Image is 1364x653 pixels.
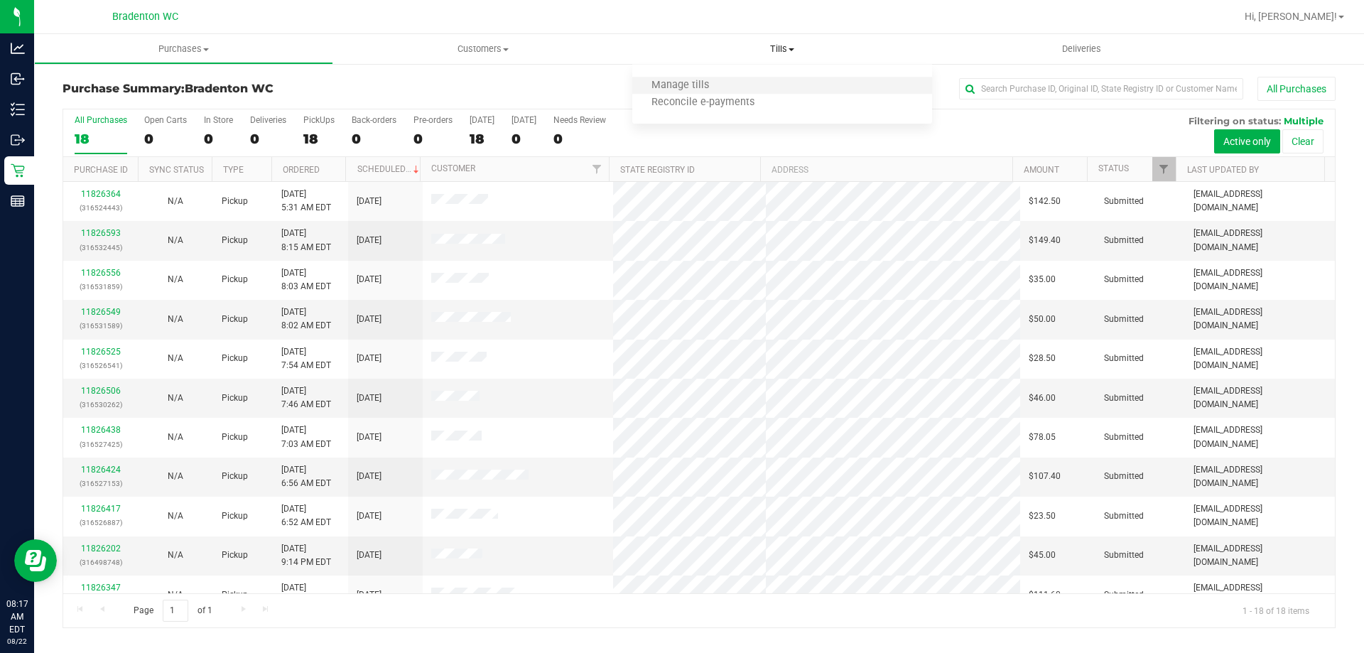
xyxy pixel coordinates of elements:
[81,347,121,357] a: 11826525
[11,194,25,208] inline-svg: Reports
[1029,549,1056,562] span: $45.00
[168,195,183,208] button: N/A
[1193,423,1326,450] span: [EMAIL_ADDRESS][DOMAIN_NAME]
[222,392,248,405] span: Pickup
[168,274,183,284] span: Not Applicable
[1104,234,1144,247] span: Submitted
[11,102,25,117] inline-svg: Inventory
[357,313,381,326] span: [DATE]
[81,307,121,317] a: 11826549
[6,636,28,647] p: 08/22
[413,115,453,125] div: Pre-orders
[1193,266,1326,293] span: [EMAIL_ADDRESS][DOMAIN_NAME]
[222,588,248,602] span: Pickup
[6,598,28,636] p: 08:17 AM EDT
[1104,195,1144,208] span: Submitted
[168,393,183,403] span: Not Applicable
[281,345,331,372] span: [DATE] 7:54 AM EDT
[1104,470,1144,483] span: Submitted
[1193,502,1326,529] span: [EMAIL_ADDRESS][DOMAIN_NAME]
[1193,306,1326,333] span: [EMAIL_ADDRESS][DOMAIN_NAME]
[511,131,536,147] div: 0
[1152,157,1176,181] a: Filter
[1193,384,1326,411] span: [EMAIL_ADDRESS][DOMAIN_NAME]
[72,359,129,372] p: (316526541)
[81,544,121,554] a: 11826202
[163,600,188,622] input: 1
[168,313,183,326] button: N/A
[431,163,475,173] a: Customer
[1193,227,1326,254] span: [EMAIL_ADDRESS][DOMAIN_NAME]
[281,542,331,569] span: [DATE] 9:14 PM EDT
[72,319,129,333] p: (316531589)
[168,392,183,405] button: N/A
[204,115,233,125] div: In Store
[222,470,248,483] span: Pickup
[81,425,121,435] a: 11826438
[121,600,224,622] span: Page of 1
[281,266,331,293] span: [DATE] 8:03 AM EDT
[357,431,381,444] span: [DATE]
[357,352,381,365] span: [DATE]
[34,34,333,64] a: Purchases
[1029,313,1056,326] span: $50.00
[620,165,695,175] a: State Registry ID
[168,590,183,600] span: Not Applicable
[470,115,494,125] div: [DATE]
[222,313,248,326] span: Pickup
[1193,188,1326,215] span: [EMAIL_ADDRESS][DOMAIN_NAME]
[11,41,25,55] inline-svg: Analytics
[357,164,422,174] a: Scheduled
[81,228,121,238] a: 11826593
[470,131,494,147] div: 18
[1029,588,1061,602] span: $111.60
[14,539,57,582] iframe: Resource center
[281,384,331,411] span: [DATE] 7:46 AM EDT
[72,241,129,254] p: (316532445)
[1104,313,1144,326] span: Submitted
[168,196,183,206] span: Not Applicable
[1104,549,1144,562] span: Submitted
[72,438,129,451] p: (316527425)
[168,234,183,247] button: N/A
[222,549,248,562] span: Pickup
[1193,345,1326,372] span: [EMAIL_ADDRESS][DOMAIN_NAME]
[1029,273,1056,286] span: $35.00
[11,163,25,178] inline-svg: Retail
[168,511,183,521] span: Not Applicable
[81,504,121,514] a: 11826417
[959,78,1243,99] input: Search Purchase ID, Original ID, State Registry ID or Customer Name...
[1104,352,1144,365] span: Submitted
[281,423,331,450] span: [DATE] 7:03 AM EDT
[1214,129,1280,153] button: Active only
[74,165,128,175] a: Purchase ID
[11,72,25,86] inline-svg: Inbound
[281,188,331,215] span: [DATE] 5:31 AM EDT
[1029,431,1056,444] span: $78.05
[168,549,183,562] button: N/A
[1104,588,1144,602] span: Submitted
[553,115,606,125] div: Needs Review
[75,131,127,147] div: 18
[250,131,286,147] div: 0
[1024,165,1059,175] a: Amount
[1029,470,1061,483] span: $107.40
[303,131,335,147] div: 18
[1029,195,1061,208] span: $142.50
[222,352,248,365] span: Pickup
[357,195,381,208] span: [DATE]
[1187,165,1259,175] a: Last Updated By
[1043,43,1120,55] span: Deliveries
[632,97,774,109] span: Reconcile e-payments
[357,392,381,405] span: [DATE]
[511,115,536,125] div: [DATE]
[585,157,609,181] a: Filter
[63,82,487,95] h3: Purchase Summary:
[72,201,129,215] p: (316524443)
[632,43,931,55] span: Tills
[222,431,248,444] span: Pickup
[11,133,25,147] inline-svg: Outbound
[1029,234,1061,247] span: $149.40
[168,550,183,560] span: Not Applicable
[81,465,121,475] a: 11826424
